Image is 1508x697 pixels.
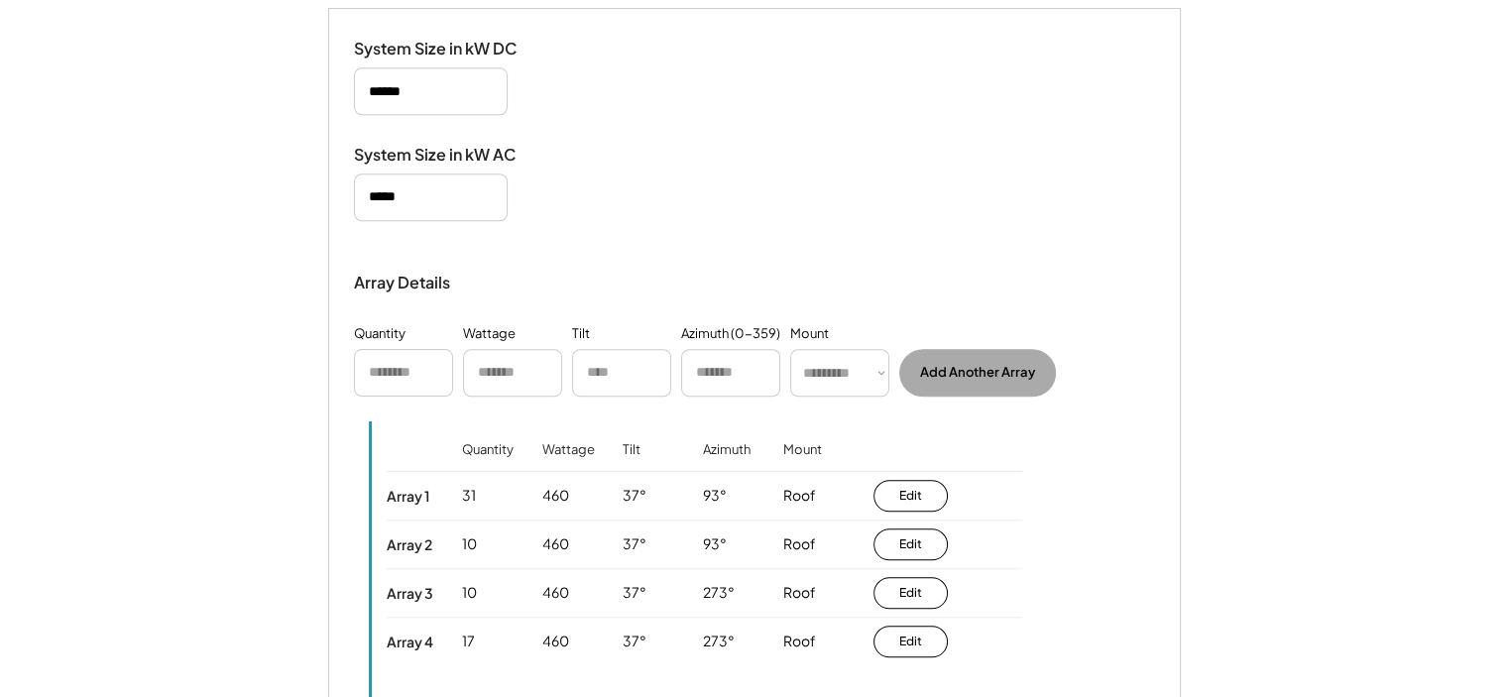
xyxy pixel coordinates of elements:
[572,324,590,344] div: Tilt
[354,324,406,344] div: Quantity
[703,486,727,506] div: 93°
[783,632,816,651] div: Roof
[873,528,948,560] button: Edit
[542,583,569,603] div: 460
[462,441,514,486] div: Quantity
[783,534,816,554] div: Roof
[623,534,646,554] div: 37°
[462,534,477,554] div: 10
[623,632,646,651] div: 37°
[462,583,477,603] div: 10
[681,324,780,344] div: Azimuth (0-359)
[899,349,1056,397] button: Add Another Array
[354,271,453,294] div: Array Details
[703,441,751,486] div: Azimuth
[354,39,552,59] div: System Size in kW DC
[354,145,552,166] div: System Size in kW AC
[462,632,475,651] div: 17
[623,441,640,486] div: Tilt
[387,535,432,553] div: Array 2
[703,632,735,651] div: 273°
[703,583,735,603] div: 273°
[873,577,948,609] button: Edit
[783,486,816,506] div: Roof
[542,486,569,506] div: 460
[463,324,516,344] div: Wattage
[873,480,948,512] button: Edit
[542,534,569,554] div: 460
[387,487,429,505] div: Array 1
[542,632,569,651] div: 460
[623,583,646,603] div: 37°
[703,534,727,554] div: 93°
[542,441,595,486] div: Wattage
[783,583,816,603] div: Roof
[387,584,433,602] div: Array 3
[387,633,433,650] div: Array 4
[623,486,646,506] div: 37°
[873,626,948,657] button: Edit
[462,486,476,506] div: 31
[790,324,829,344] div: Mount
[783,441,822,486] div: Mount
